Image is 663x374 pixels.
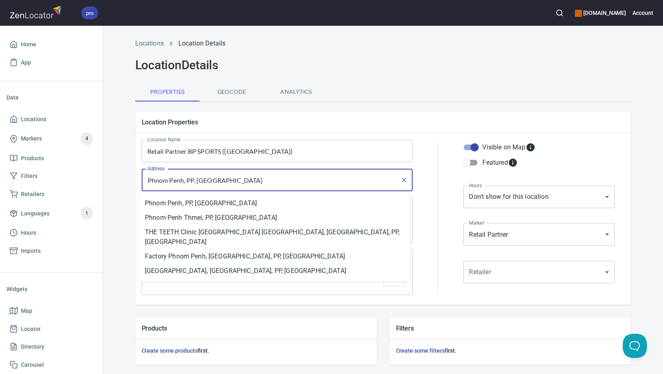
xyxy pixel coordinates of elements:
a: Products [6,149,96,167]
li: [GEOGRAPHIC_DATA], [GEOGRAPHIC_DATA], PP, [GEOGRAPHIC_DATA] [138,264,410,278]
span: App [21,58,31,68]
a: Imports [6,242,96,260]
li: Widgets [6,279,96,299]
span: 1 [81,209,93,218]
nav: breadcrumb [135,39,631,48]
span: Products [21,153,44,163]
a: Map [6,302,96,320]
span: Filters [21,171,37,181]
div: Visible on Map [482,143,535,152]
a: Languages1 [6,203,96,224]
span: Hours [21,228,36,238]
li: Data [6,88,96,107]
a: Create some filters [396,347,445,354]
a: Retailers [6,185,96,203]
span: pro [81,9,98,17]
span: Directory [21,342,44,352]
a: Create some products [142,347,198,354]
div: Don't show for this location [463,186,615,208]
span: 4 [81,134,93,143]
li: THE TEETH Clinic [GEOGRAPHIC_DATA] [GEOGRAPHIC_DATA], [GEOGRAPHIC_DATA], PP, [GEOGRAPHIC_DATA] [138,225,410,249]
span: Languages [21,209,50,219]
span: Imports [21,246,41,256]
a: Carousel [6,356,96,374]
a: Locations [6,110,96,128]
li: Phnom Penh Thmei, PP, [GEOGRAPHIC_DATA] [138,211,410,225]
span: Home [21,39,36,50]
a: App [6,54,96,72]
h6: first. [142,346,370,355]
span: Carousel [21,360,44,370]
span: Analytics [269,87,324,97]
h5: Products [142,324,370,333]
h5: Filters [396,324,625,333]
iframe: Help Scout Beacon - Open [623,334,647,358]
span: Locator [21,324,41,334]
a: Filters [6,167,96,185]
h5: Location Properties [142,118,625,126]
a: Home [6,35,96,54]
div: Featured [482,158,517,167]
svg: Featured locations are moved to the top of the search results list. [508,158,518,167]
span: Markers [21,134,42,144]
button: Search [551,4,568,22]
h6: Account [632,8,653,17]
a: Hours [6,224,96,242]
h6: first. [396,346,625,355]
div: Manage your apps [575,4,626,22]
span: Properties [140,87,195,97]
h6: [DOMAIN_NAME] [575,8,626,17]
button: Clear [399,174,410,186]
button: color-CE600E [575,10,582,17]
svg: Whether the location is visible on the map. [526,143,535,152]
div: pro [81,6,98,19]
span: Retailers [21,189,44,199]
a: Locations [135,39,164,47]
img: zenlocator [10,3,64,21]
li: Factory Phnom Penh, [GEOGRAPHIC_DATA], PP, [GEOGRAPHIC_DATA] [138,249,410,264]
h2: Location Details [135,58,631,72]
a: Directory [6,338,96,356]
a: Markers4 [6,128,96,149]
span: Map [21,306,32,316]
div: Retail Partner [463,223,615,246]
span: Locations [21,114,46,124]
div: ​ [463,261,615,283]
a: Location Details [178,39,225,47]
a: Locator [6,320,96,338]
li: Phnom Penh, PP, [GEOGRAPHIC_DATA] [138,196,410,211]
span: Geocode [204,87,259,97]
button: Account [632,4,653,22]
